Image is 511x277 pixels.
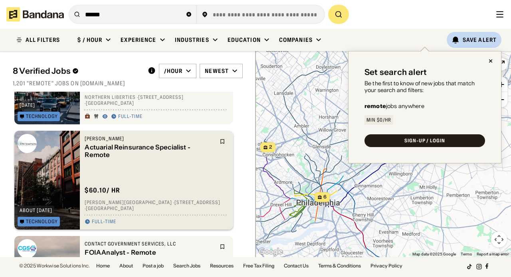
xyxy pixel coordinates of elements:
[257,247,284,257] img: Google
[18,239,37,258] img: Contact Government Services, LLC logo
[323,194,327,200] span: 6
[19,263,90,268] div: © 2025 Workwise Solutions Inc.
[118,114,143,120] div: Full-time
[364,102,386,110] b: remote
[364,67,427,77] div: Set search alert
[164,67,183,75] div: /hour
[85,199,228,212] div: [PERSON_NAME][GEOGRAPHIC_DATA] · [STREET_ADDRESS] · [GEOGRAPHIC_DATA]
[269,144,272,151] span: 2
[364,80,485,94] div: Be the first to know of new jobs that match your search and filters:
[463,36,497,43] div: Save Alert
[18,134,37,153] img: DW Simpson logo
[121,36,156,43] div: Experience
[175,36,209,43] div: Industries
[279,36,313,43] div: Companies
[85,143,215,159] div: Actuarial Reinsurance Specialist - Remote
[257,247,284,257] a: Open this area in Google Maps (opens a new window)
[20,103,35,108] div: [DATE]
[77,36,102,43] div: $ / hour
[119,263,133,268] a: About
[13,66,141,76] div: 8 Verified Jobs
[26,219,58,224] div: Technology
[13,92,243,257] div: grid
[461,252,472,256] a: Terms (opens in new tab)
[92,219,116,225] div: Full-time
[284,263,309,268] a: Contact Us
[370,263,402,268] a: Privacy Policy
[364,103,424,109] div: jobs anywhere
[26,37,60,43] div: ALL FILTERS
[85,249,215,256] div: FOIA Analyst - Remote
[210,263,234,268] a: Resources
[6,7,64,22] img: Bandana logotype
[412,252,456,256] span: Map data ©2025 Google
[85,136,215,142] div: [PERSON_NAME]
[491,232,507,248] button: Map camera controls
[173,263,200,268] a: Search Jobs
[477,252,509,256] a: Report a map error
[26,114,58,119] div: Technology
[404,138,445,143] div: SIGN-UP / LOGIN
[85,241,215,247] div: Contact Government Services, LLC
[96,263,110,268] a: Home
[85,94,228,106] div: Northern Liberties · [STREET_ADDRESS] · [GEOGRAPHIC_DATA]
[366,118,391,122] div: Min $0/hr
[243,263,274,268] a: Free Tax Filing
[20,208,52,213] div: about [DATE]
[318,263,361,268] a: Terms & Conditions
[13,80,243,87] div: 1,201 "remote" jobs on [DOMAIN_NAME]
[228,36,261,43] div: Education
[205,67,229,75] div: Newest
[143,263,164,268] a: Post a job
[85,186,120,194] div: $ 60.10 / hr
